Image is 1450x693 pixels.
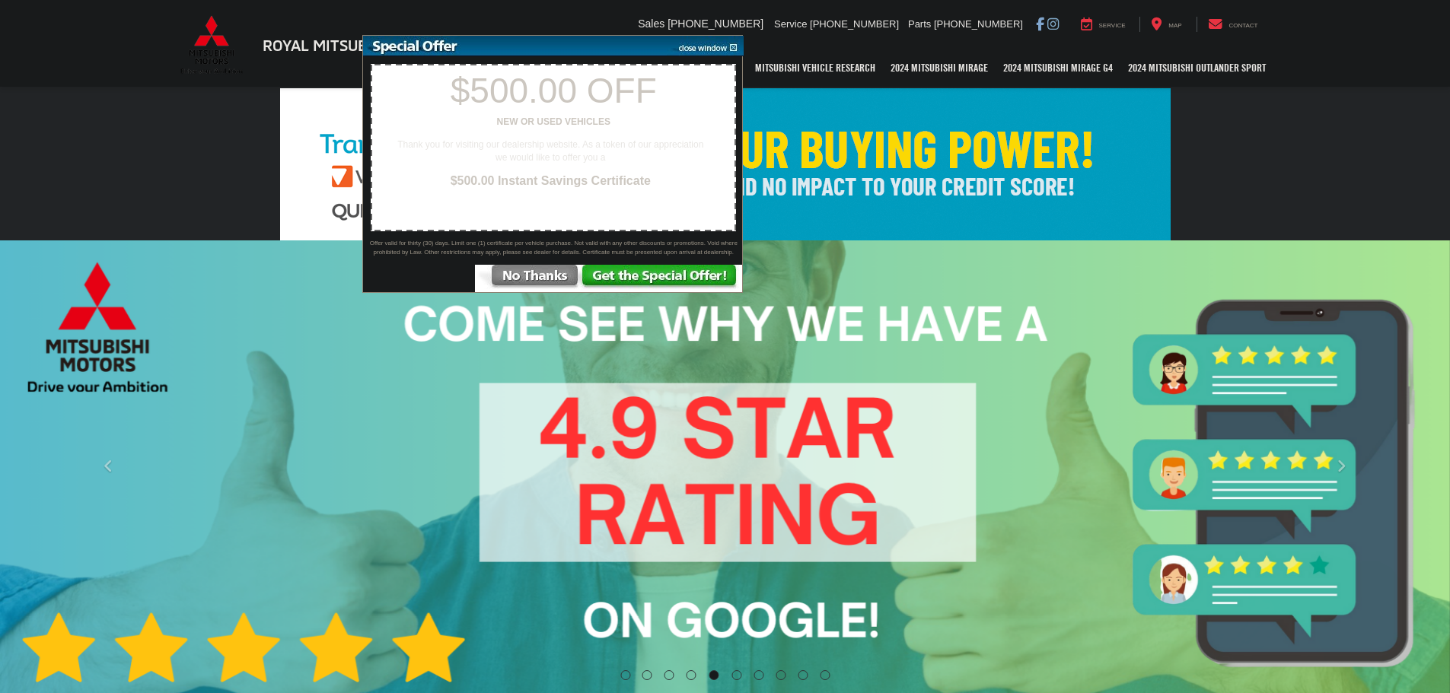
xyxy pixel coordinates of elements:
[1197,17,1270,32] a: Contact
[667,36,744,56] img: close window
[747,49,883,87] a: Mitsubishi Vehicle Research
[1229,22,1257,29] span: Contact
[1047,17,1059,30] a: Instagram: Click to visit our Instagram page
[668,17,763,30] span: [PHONE_NUMBER]
[263,37,396,53] h3: Royal Mitsubishi
[581,265,742,292] img: Get the Special Offer
[996,49,1120,87] a: 2024 Mitsubishi Mirage G4
[367,239,740,257] span: Offer valid for thirty (30) days. Limit one (1) certificate per vehicle purchase. Not valid with ...
[371,72,735,110] h1: $500.00 off
[638,17,664,30] span: Sales
[1069,17,1137,32] a: Service
[1120,49,1273,87] a: 2024 Mitsubishi Outlander SPORT
[908,18,931,30] span: Parts
[934,18,1023,30] span: [PHONE_NUMBER]
[387,138,714,164] span: Thank you for visiting our dealership website. As a token of our appreciation we would like to of...
[177,15,246,75] img: Mitsubishi
[774,18,807,30] span: Service
[1139,17,1193,32] a: Map
[810,18,899,30] span: [PHONE_NUMBER]
[363,36,668,56] img: Special Offer
[1099,22,1126,29] span: Service
[475,265,581,292] img: No Thanks, Continue to Website
[371,117,735,127] h3: New or Used Vehicles
[883,49,996,87] a: 2024 Mitsubishi Mirage
[1036,17,1044,30] a: Facebook: Click to visit our Facebook page
[379,173,722,190] span: $500.00 Instant Savings Certificate
[1168,22,1181,29] span: Map
[1232,271,1450,663] button: Click to view next picture.
[280,88,1171,240] img: Check Your Buying Power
